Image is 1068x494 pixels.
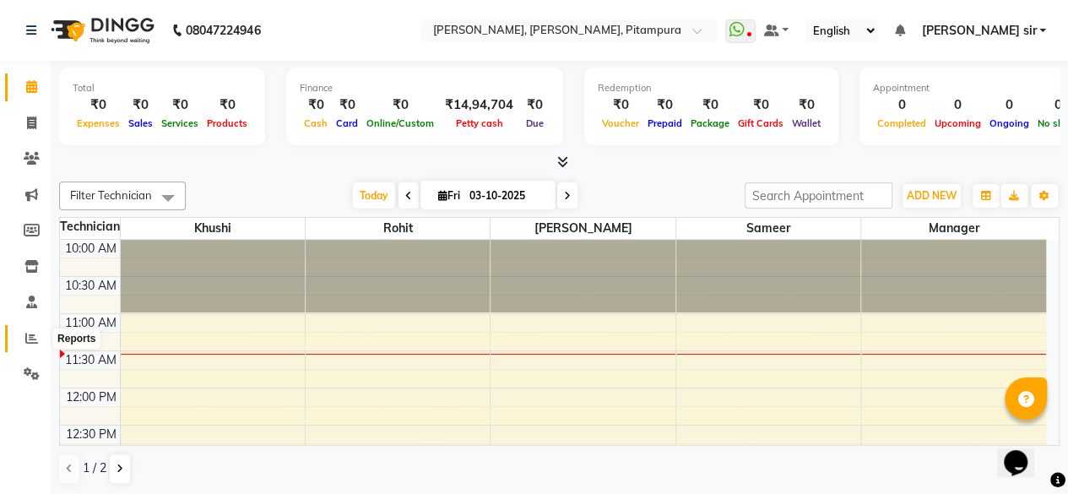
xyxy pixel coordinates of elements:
[121,218,305,239] span: Khushi
[676,218,860,239] span: Sameer
[62,388,120,406] div: 12:00 PM
[53,328,100,349] div: Reports
[83,459,106,477] span: 1 / 2
[643,117,686,129] span: Prepaid
[203,117,252,129] span: Products
[985,117,1033,129] span: Ongoing
[930,117,985,129] span: Upcoming
[686,117,734,129] span: Package
[907,189,957,202] span: ADD NEW
[921,22,1036,40] span: [PERSON_NAME] sir
[734,95,788,115] div: ₹0
[353,182,395,209] span: Today
[300,95,332,115] div: ₹0
[300,117,332,129] span: Cash
[157,95,203,115] div: ₹0
[464,183,549,209] input: 2025-10-03
[997,426,1051,477] iframe: chat widget
[203,95,252,115] div: ₹0
[62,351,120,369] div: 11:30 AM
[124,95,157,115] div: ₹0
[452,117,507,129] span: Petty cash
[306,218,490,239] span: Rohit
[300,81,550,95] div: Finance
[788,95,825,115] div: ₹0
[745,182,892,209] input: Search Appointment
[124,117,157,129] span: Sales
[62,426,120,443] div: 12:30 PM
[643,95,686,115] div: ₹0
[734,117,788,129] span: Gift Cards
[598,117,643,129] span: Voucher
[62,314,120,332] div: 11:00 AM
[522,117,548,129] span: Due
[438,95,520,115] div: ₹14,94,704
[434,189,464,202] span: Fri
[491,218,675,239] span: [PERSON_NAME]
[332,117,362,129] span: Card
[598,95,643,115] div: ₹0
[73,117,124,129] span: Expenses
[73,95,124,115] div: ₹0
[62,277,120,295] div: 10:30 AM
[332,95,362,115] div: ₹0
[73,81,252,95] div: Total
[788,117,825,129] span: Wallet
[598,81,825,95] div: Redemption
[43,7,159,54] img: logo
[873,95,930,115] div: 0
[70,188,152,202] span: Filter Technician
[930,95,985,115] div: 0
[861,218,1046,239] span: Manager
[903,184,961,208] button: ADD NEW
[873,117,930,129] span: Completed
[62,240,120,258] div: 10:00 AM
[60,218,120,236] div: Technician
[686,95,734,115] div: ₹0
[157,117,203,129] span: Services
[362,117,438,129] span: Online/Custom
[186,7,260,54] b: 08047224946
[520,95,550,115] div: ₹0
[985,95,1033,115] div: 0
[362,95,438,115] div: ₹0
